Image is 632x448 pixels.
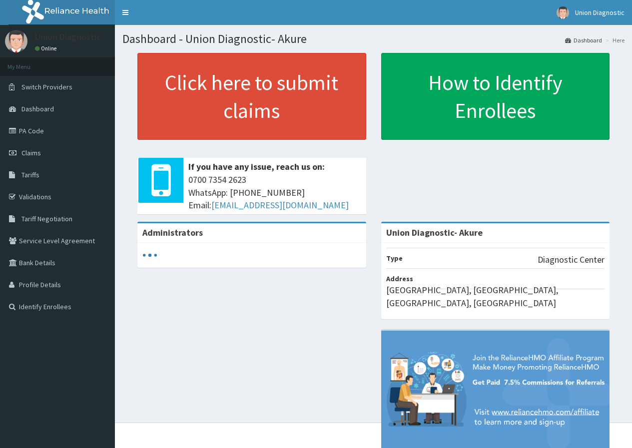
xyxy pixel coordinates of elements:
[21,214,72,223] span: Tariff Negotiation
[137,53,366,140] a: Click here to submit claims
[142,248,157,263] svg: audio-loading
[565,36,602,44] a: Dashboard
[21,104,54,113] span: Dashboard
[575,8,625,17] span: Union Diagnostic
[603,36,625,44] li: Here
[386,254,403,263] b: Type
[5,30,27,52] img: User Image
[35,32,101,41] p: Union Diagnostic
[386,284,605,309] p: [GEOGRAPHIC_DATA], [GEOGRAPHIC_DATA], [GEOGRAPHIC_DATA], [GEOGRAPHIC_DATA]
[538,253,605,266] p: Diagnostic Center
[386,227,483,238] strong: Union Diagnostic- Akure
[386,274,413,283] b: Address
[21,170,39,179] span: Tariffs
[21,148,41,157] span: Claims
[188,173,361,212] span: 0700 7354 2623 WhatsApp: [PHONE_NUMBER] Email:
[122,32,625,45] h1: Dashboard - Union Diagnostic- Akure
[21,82,72,91] span: Switch Providers
[35,45,59,52] a: Online
[557,6,569,19] img: User Image
[211,199,349,211] a: [EMAIL_ADDRESS][DOMAIN_NAME]
[188,161,325,172] b: If you have any issue, reach us on:
[142,227,203,238] b: Administrators
[381,53,610,140] a: How to Identify Enrollees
